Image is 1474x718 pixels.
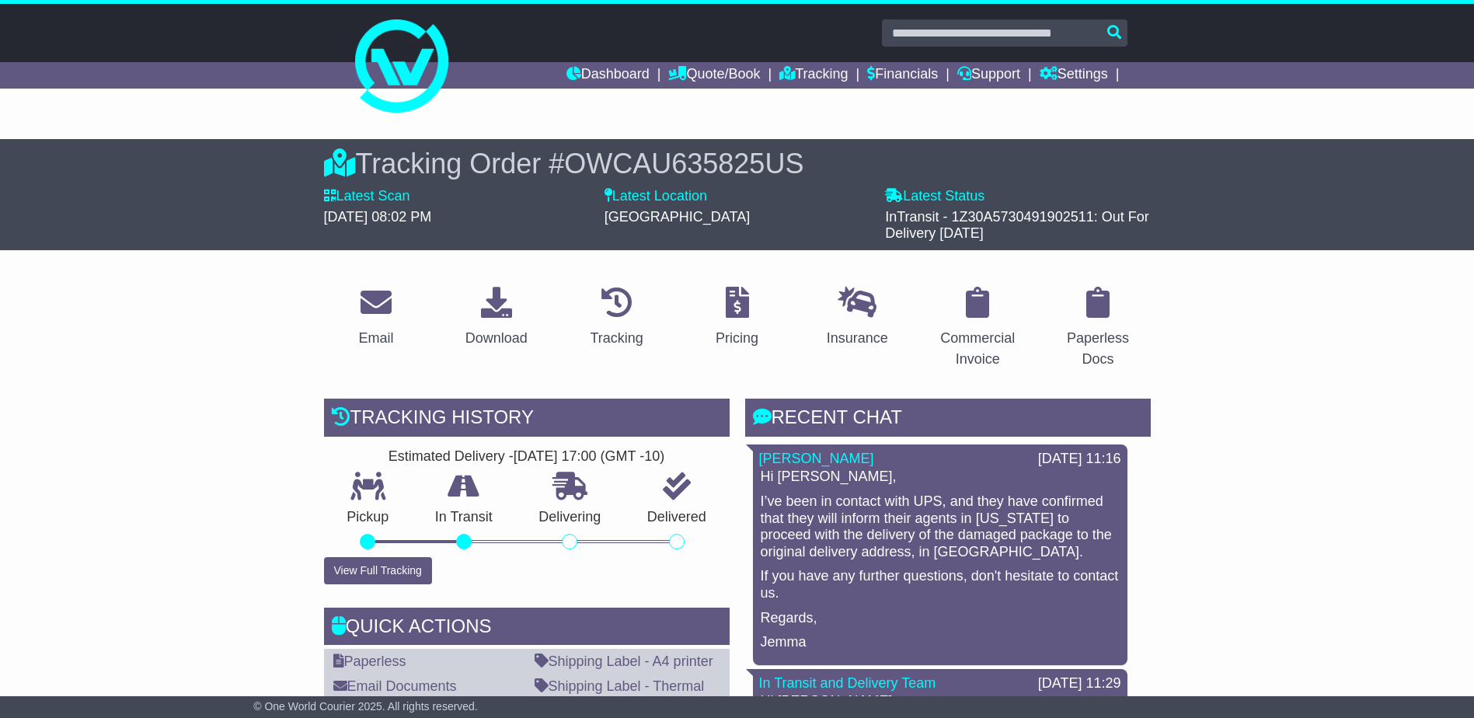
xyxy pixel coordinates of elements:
div: Download [465,328,528,349]
div: [DATE] 11:16 [1038,451,1121,468]
div: Tracking history [324,399,730,441]
label: Latest Location [605,188,707,205]
a: Email Documents [333,678,457,694]
a: Quote/Book [668,62,760,89]
a: Dashboard [566,62,650,89]
span: [DATE] 08:02 PM [324,209,432,225]
div: Commercial Invoice [936,328,1020,370]
a: Download [455,281,538,354]
button: View Full Tracking [324,557,432,584]
p: Delivered [624,509,730,526]
p: I’ve been in contact with UPS, and they have confirmed that they will inform their agents in [US_... [761,493,1120,560]
div: Tracking Order # [324,147,1151,180]
p: Regards, [761,610,1120,627]
p: If you have any further questions, don't hesitate to contact us. [761,568,1120,601]
p: Jemma [761,634,1120,651]
div: Paperless Docs [1056,328,1141,370]
span: InTransit - 1Z30A5730491902511: Out For Delivery [DATE] [885,209,1149,242]
a: Tracking [779,62,848,89]
a: Tracking [580,281,653,354]
a: Paperless Docs [1046,281,1151,375]
a: Email [348,281,403,354]
div: Pricing [716,328,758,349]
a: Financials [867,62,938,89]
a: Paperless [333,654,406,669]
label: Latest Scan [324,188,410,205]
span: [GEOGRAPHIC_DATA] [605,209,750,225]
label: Latest Status [885,188,984,205]
a: Pricing [706,281,768,354]
a: [PERSON_NAME] [759,451,874,466]
a: Insurance [817,281,898,354]
a: Shipping Label - Thermal printer [535,678,705,711]
div: [DATE] 17:00 (GMT -10) [514,448,664,465]
a: In Transit and Delivery Team [759,675,936,691]
p: Hi [PERSON_NAME], [761,693,1120,710]
div: Quick Actions [324,608,730,650]
div: Estimated Delivery - [324,448,730,465]
a: Commercial Invoice [925,281,1030,375]
p: In Transit [412,509,516,526]
p: Delivering [516,509,625,526]
a: Support [957,62,1020,89]
a: Shipping Label - A4 printer [535,654,713,669]
a: Settings [1040,62,1108,89]
div: [DATE] 11:29 [1038,675,1121,692]
p: Pickup [324,509,413,526]
div: Insurance [827,328,888,349]
p: Hi [PERSON_NAME], [761,469,1120,486]
div: Tracking [590,328,643,349]
span: © One World Courier 2025. All rights reserved. [253,700,478,713]
div: RECENT CHAT [745,399,1151,441]
div: Email [358,328,393,349]
span: OWCAU635825US [564,148,803,179]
